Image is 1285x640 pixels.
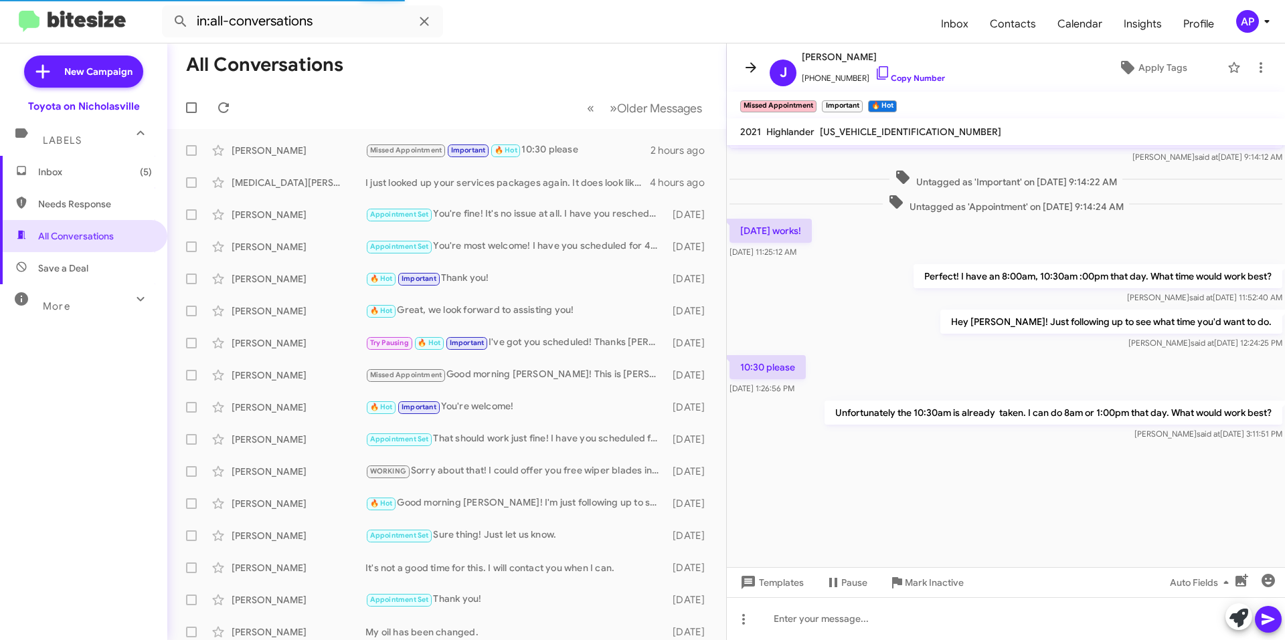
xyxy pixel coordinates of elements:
div: [PERSON_NAME] [232,433,365,446]
span: 🔥 Hot [370,499,393,508]
div: [DATE] [666,465,715,478]
span: [PERSON_NAME] [802,49,945,65]
span: J [780,62,787,84]
div: [PERSON_NAME] [232,465,365,478]
div: [DATE] [666,208,715,221]
span: Try Pausing [370,338,409,347]
small: Missed Appointment [740,100,817,112]
p: [DATE] works! [730,219,812,243]
div: Sorry about that! I could offer you free wiper blades instead if you'd like to do that? :) [365,463,666,479]
span: Important [450,338,485,347]
div: It's not a good time for this. I will contact you when I can. [365,561,666,574]
span: Inbox [38,165,152,179]
div: My oil has been changed. [365,625,666,639]
div: [PERSON_NAME] [232,208,365,221]
span: Mark Inactive [905,570,964,595]
span: Missed Appointment [370,370,442,379]
span: Important [451,146,486,154]
button: Previous [579,94,602,122]
button: Templates [727,570,815,595]
div: You're welcome! [365,399,666,415]
span: [PERSON_NAME] [DATE] 12:24:25 PM [1128,338,1282,348]
div: I've got you scheduled! Thanks [PERSON_NAME], have a great day! [365,335,666,350]
span: 🔥 Hot [370,274,393,283]
span: More [43,300,70,312]
div: [DATE] [666,336,715,350]
span: Templates [738,570,804,595]
span: (5) [140,165,152,179]
div: Good morning [PERSON_NAME]! This is [PERSON_NAME] with Toyota on Nicholasville. I'm just followin... [365,367,666,383]
span: said at [1197,429,1220,439]
span: Auto Fields [1170,570,1234,595]
span: said at [1191,338,1214,348]
span: Important [402,274,436,283]
input: Search [162,5,443,37]
button: Pause [815,570,878,595]
p: Perfect! I have an 8:00am, 10:30am :00pm that day. What time would work best? [914,264,1282,288]
span: « [587,100,594,116]
span: Untagged as 'Appointment' on [DATE] 9:14:24 AM [883,194,1129,213]
span: Important [402,403,436,411]
span: [PHONE_NUMBER] [802,65,945,85]
a: New Campaign [24,56,143,88]
div: [DATE] [666,433,715,446]
span: said at [1189,292,1213,302]
div: [PERSON_NAME] [232,304,365,318]
div: Toyota on Nicholasville [28,100,140,113]
div: AP [1236,10,1259,33]
div: [DATE] [666,625,715,639]
div: 4 hours ago [650,176,715,189]
span: Appointment Set [370,210,429,219]
span: Contacts [979,5,1047,43]
span: Apply Tags [1138,56,1187,80]
a: Calendar [1047,5,1113,43]
span: Appointment Set [370,435,429,443]
div: [PERSON_NAME] [232,497,365,510]
span: Appointment Set [370,242,429,251]
span: Highlander [766,126,815,138]
div: [DATE] [666,368,715,382]
div: That should work just fine! I have you scheduled for 8:00 AM - [DATE]. Let me know if you need an... [365,431,666,447]
div: [PERSON_NAME] [232,561,365,574]
div: [MEDICAL_DATA][PERSON_NAME] [232,176,365,189]
span: [PERSON_NAME] [DATE] 11:52:40 AM [1127,292,1282,302]
div: Great, we look forward to assisting you! [365,303,666,318]
nav: Page navigation example [580,94,710,122]
div: [PERSON_NAME] [232,336,365,350]
span: New Campaign [64,65,133,78]
span: [US_VEHICLE_IDENTIFICATION_NUMBER] [820,126,1001,138]
p: Hey [PERSON_NAME]! Just following up to see what time you'd want to do. [940,310,1282,334]
span: 🔥 Hot [370,306,393,315]
div: I just looked up your services packages again. It does look like you have used al of your free To... [365,176,650,189]
span: WORKING [370,467,406,475]
button: Next [602,94,710,122]
div: [DATE] [666,240,715,253]
div: [PERSON_NAME] [232,368,365,382]
span: [DATE] 11:25:12 AM [730,247,796,257]
div: 2 hours ago [651,144,715,157]
span: Labels [43,134,82,146]
small: Important [822,100,862,112]
span: Inbox [930,5,979,43]
span: Appointment Set [370,595,429,604]
span: » [610,100,617,116]
div: [DATE] [666,497,715,510]
div: [PERSON_NAME] [232,625,365,639]
span: Pause [841,570,867,595]
div: [PERSON_NAME] [232,272,365,286]
div: Thank you! [365,271,666,286]
a: Copy Number [875,73,945,83]
div: [DATE] [666,529,715,542]
span: All Conversations [38,229,114,243]
div: [PERSON_NAME] [232,593,365,607]
button: Auto Fields [1159,570,1245,595]
span: [DATE] 1:26:56 PM [730,383,794,393]
div: Good morning [PERSON_NAME]! I'm just following up to see if you'd like to schedule. [365,496,666,511]
div: [PERSON_NAME] [232,401,365,414]
div: 10:30 please [365,142,651,158]
span: 🔥 Hot [418,338,440,347]
a: Profile [1173,5,1225,43]
a: Insights [1113,5,1173,43]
